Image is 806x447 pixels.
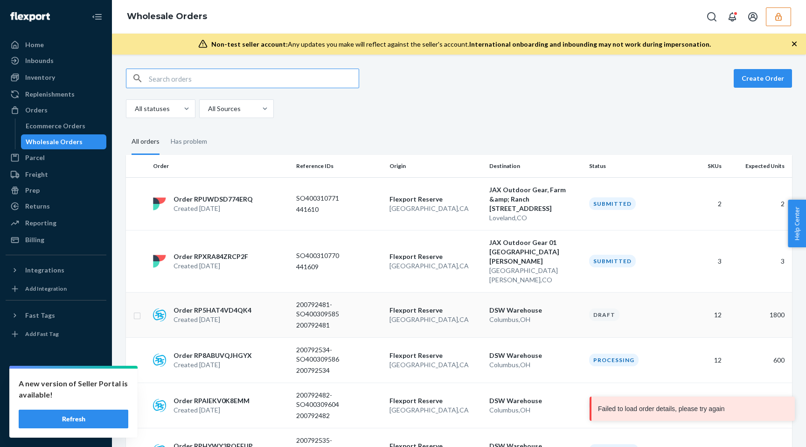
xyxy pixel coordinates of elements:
div: Billing [25,235,44,244]
p: Created [DATE] [174,261,248,271]
div: Failed to load order details, please try again [595,401,791,416]
p: Order RPUWDSD774ERQ [174,195,253,204]
p: [GEOGRAPHIC_DATA] , CA [389,204,482,213]
p: SO400310771 [296,194,371,203]
p: Order RPXRA84ZRCP2F [174,252,248,261]
th: Origin [386,155,486,177]
p: [GEOGRAPHIC_DATA] , CA [389,261,482,271]
p: Loveland , CO [489,213,582,223]
div: Parcel [25,153,45,162]
a: Prep [6,183,106,198]
p: Flexport Reserve [389,252,482,261]
p: 441609 [296,262,371,272]
button: Integrations [6,263,106,278]
p: 200792482-SO400309604 [296,391,371,409]
div: Freight [25,170,48,179]
p: 200792481 [296,321,371,330]
p: Columbus , OH [489,405,582,415]
td: 12 [679,337,725,383]
p: Flexport Reserve [389,195,482,204]
a: Add Integration [6,281,106,296]
div: Draft [589,308,619,321]
th: Destination [486,155,585,177]
a: Replenishments [6,87,106,102]
div: Wholesale Orders [26,137,83,147]
input: All statuses [134,104,135,113]
img: flexport logo [153,197,166,210]
div: Fast Tags [25,311,55,320]
a: Wholesale Orders [127,11,207,21]
div: Integrations [25,265,64,275]
p: [GEOGRAPHIC_DATA] , CA [389,405,482,415]
p: [GEOGRAPHIC_DATA][PERSON_NAME] , CO [489,266,582,285]
p: 200792482 [296,411,371,420]
button: Open Search Box [702,7,721,26]
p: 200792534 [296,366,371,375]
td: 3 [725,230,792,292]
a: Billing [6,232,106,247]
a: Returns [6,199,106,214]
p: DSW Warehouse [489,351,582,360]
p: Created [DATE] [174,360,252,370]
a: Settings [6,373,106,388]
div: Inventory [25,73,55,82]
div: All orders [132,129,160,155]
p: Columbus , OH [489,360,582,370]
p: [GEOGRAPHIC_DATA] , CA [389,315,482,324]
div: Submitted [589,255,636,267]
a: Talk to Support [6,389,106,404]
img: Flexport logo [10,12,50,21]
p: Columbus , OH [489,315,582,324]
p: 200792481-SO400309585 [296,300,371,319]
th: Reference IDs [292,155,386,177]
div: Returns [25,202,50,211]
img: sps-commerce logo [153,308,166,321]
div: Any updates you make will reflect against the seller's account. [211,40,711,49]
a: Inventory [6,70,106,85]
a: Freight [6,167,106,182]
p: Flexport Reserve [389,351,482,360]
p: JAX Outdoor Gear, Farm &amp; Ranch [STREET_ADDRESS] [489,185,582,213]
button: Close Navigation [88,7,106,26]
a: Ecommerce Orders [21,119,107,133]
td: 12 [679,292,725,337]
div: Inbounds [25,56,54,65]
td: 3 [679,230,725,292]
p: DSW Warehouse [489,396,582,405]
a: Help Center [6,405,106,420]
td: 1800 [725,383,792,428]
button: Create Order [734,69,792,88]
button: Give Feedback [6,421,106,436]
button: Open notifications [723,7,742,26]
img: sps-commerce logo [153,399,166,412]
button: Help Center [788,200,806,247]
a: Add Fast Tag [6,327,106,342]
p: JAX Outdoor Gear 01 [GEOGRAPHIC_DATA][PERSON_NAME] [489,238,582,266]
a: Inbounds [6,53,106,68]
p: SO400310770 [296,251,371,260]
p: Order RP5HAT4VD4QK4 [174,306,251,315]
p: [GEOGRAPHIC_DATA] , CA [389,360,482,370]
p: 200792534-SO400309586 [296,345,371,364]
p: Flexport Reserve [389,306,482,315]
th: Expected Units [725,155,792,177]
a: Orders [6,103,106,118]
p: Order RP8ABUVQJHGYX [174,351,252,360]
div: Ecommerce Orders [26,121,85,131]
td: 12 [679,383,725,428]
p: Order RPAIEKV0K8EMM [174,396,250,405]
button: Open account menu [743,7,762,26]
td: 2 [679,177,725,230]
a: Parcel [6,150,106,165]
a: Reporting [6,216,106,230]
a: Home [6,37,106,52]
div: Add Integration [25,285,67,293]
p: 441610 [296,205,371,214]
div: Prep [25,186,40,195]
div: Orders [25,105,48,115]
div: Replenishments [25,90,75,99]
p: Created [DATE] [174,315,251,324]
span: Non-test seller account: [211,40,288,48]
p: DSW Warehouse [489,306,582,315]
